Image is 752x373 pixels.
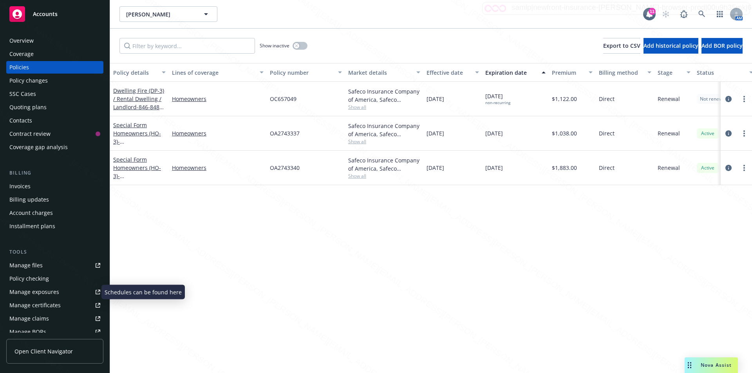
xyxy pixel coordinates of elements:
a: circleInformation [724,94,733,104]
div: Installment plans [9,220,55,232]
span: OA2743337 [270,129,300,137]
a: Homeowners [172,129,264,137]
span: Add BOR policy [701,42,743,49]
div: Policy checking [9,272,49,285]
div: Policies [9,61,29,74]
div: Manage claims [9,312,49,325]
input: Filter by keyword... [119,38,255,54]
span: [DATE] [427,129,444,137]
button: Nova Assist [685,357,738,373]
span: $1,122.00 [552,95,577,103]
span: Export to CSV [603,42,640,49]
button: Expiration date [482,63,549,82]
a: more [739,163,749,173]
div: Safeco Insurance Company of America, Safeco Insurance (Liberty Mutual) [348,122,420,138]
div: SSC Cases [9,88,36,100]
div: Policy details [113,68,157,77]
span: Show inactive [260,42,289,49]
button: Market details [345,63,423,82]
div: Quoting plans [9,101,47,114]
button: Add BOR policy [701,38,743,54]
a: Dwelling Fire (DP-3) / Rental Dwelling / Landlord [113,87,164,135]
span: Nova Assist [701,362,732,368]
div: Status [697,68,745,77]
div: 11 [649,8,656,15]
div: Coverage gap analysis [9,141,68,153]
button: Export to CSV [603,38,640,54]
div: Safeco Insurance Company of America, Safeco Insurance [348,156,420,173]
a: Quoting plans [6,101,103,114]
a: Homeowners [172,164,264,172]
div: non-recurring [485,100,510,105]
span: Add historical policy [644,42,698,49]
button: Add historical policy [644,38,698,54]
a: Billing updates [6,193,103,206]
div: Tools [6,248,103,256]
div: Contacts [9,114,32,127]
a: Report a Bug [676,6,692,22]
a: Manage BORs [6,326,103,338]
span: Show all [348,173,420,179]
span: [DATE] [427,95,444,103]
span: [DATE] [427,164,444,172]
div: Drag to move [685,357,694,373]
a: Search [694,6,710,22]
div: Billing method [599,68,643,77]
span: OA2743340 [270,164,300,172]
span: - 846-848 EVERGREEN [GEOGRAPHIC_DATA]-5849 [113,103,164,135]
a: Contract review [6,128,103,140]
span: $1,883.00 [552,164,577,172]
span: Not renewing [700,96,729,103]
button: [PERSON_NAME] [119,6,217,22]
a: more [739,129,749,138]
span: Active [700,130,716,137]
div: Invoices [9,180,31,193]
a: Overview [6,34,103,47]
div: Manage certificates [9,299,61,312]
button: Billing method [596,63,654,82]
div: Manage BORs [9,326,46,338]
span: Renewal [658,164,680,172]
a: Accounts [6,3,103,25]
a: Manage files [6,259,103,272]
span: Open Client Navigator [14,347,73,355]
button: Stage [654,63,694,82]
button: Policy details [110,63,169,82]
div: Account charges [9,207,53,219]
span: [DATE] [485,164,503,172]
span: Direct [599,129,615,137]
a: Policies [6,61,103,74]
span: Direct [599,95,615,103]
a: Manage exposures [6,286,103,298]
div: Expiration date [485,68,537,77]
a: Manage claims [6,312,103,325]
div: Manage exposures [9,286,59,298]
a: Special Form Homeowners (HO-3) [113,121,163,153]
a: Invoices [6,180,103,193]
button: Lines of coverage [169,63,267,82]
span: Active [700,164,716,171]
span: OC657049 [270,95,296,103]
a: Switch app [712,6,728,22]
span: Renewal [658,129,680,137]
div: Stage [658,68,682,77]
span: Show all [348,138,420,145]
span: Renewal [658,95,680,103]
a: Account charges [6,207,103,219]
div: Lines of coverage [172,68,255,77]
a: Coverage [6,48,103,60]
a: Special Form Homeowners (HO-3) [113,156,163,188]
div: Market details [348,68,412,77]
div: Overview [9,34,34,47]
div: Coverage [9,48,34,60]
button: Premium [549,63,596,82]
div: Policy changes [9,74,48,87]
a: Coverage gap analysis [6,141,103,153]
a: circleInformation [724,163,733,173]
button: Effective date [423,63,482,82]
a: Manage certificates [6,299,103,312]
a: Start snowing [658,6,674,22]
div: Policy number [270,68,333,77]
div: Billing [6,169,103,177]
